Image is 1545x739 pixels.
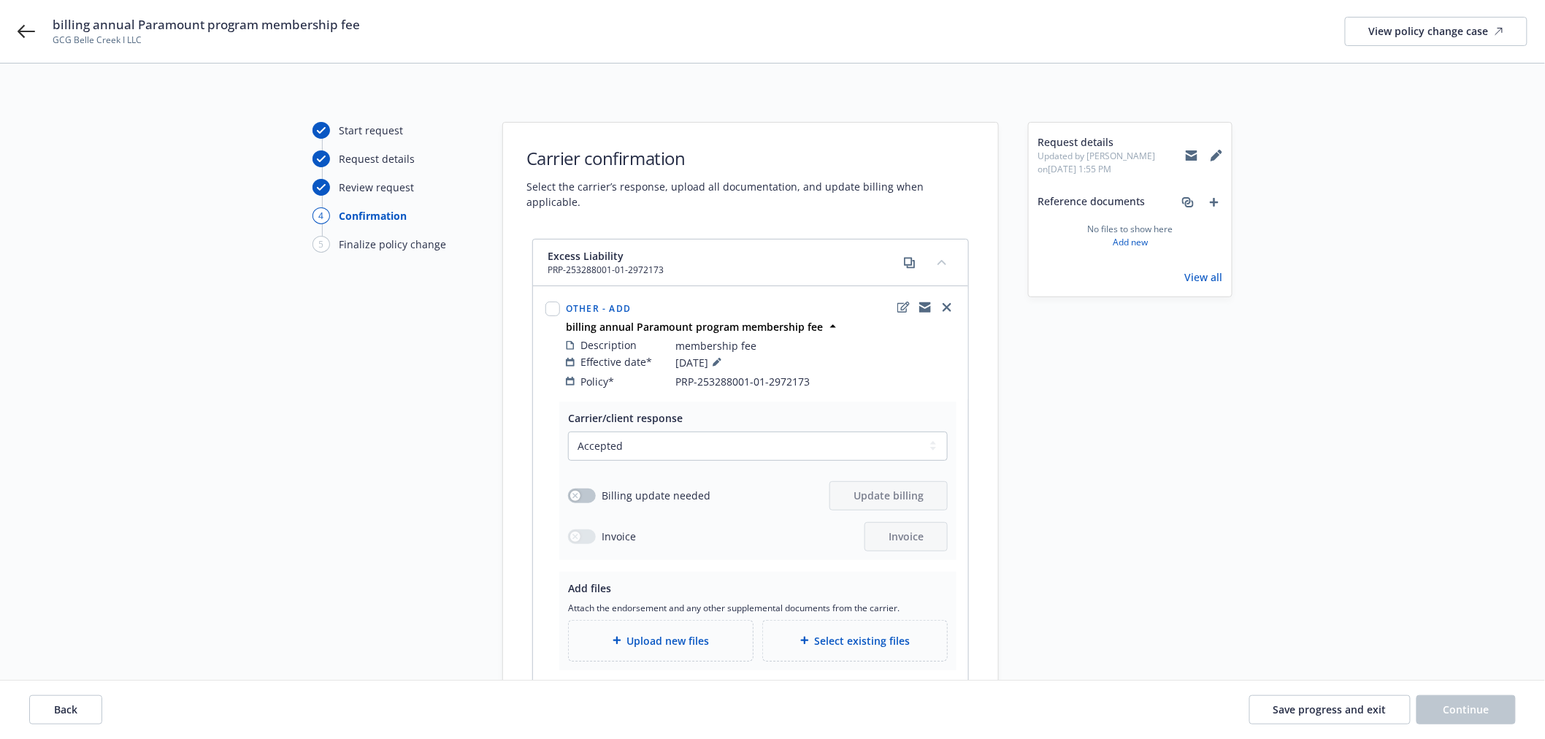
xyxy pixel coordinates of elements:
[580,354,652,369] span: Effective date*
[675,353,726,371] span: [DATE]
[675,374,810,389] span: PRP-253288001-01-2972173
[313,207,330,224] div: 4
[1038,150,1185,176] span: Updated by [PERSON_NAME] on [DATE] 1:55 PM
[568,620,754,662] div: Upload new files
[602,529,636,544] span: Invoice
[815,633,910,648] span: Select existing files
[339,237,446,252] div: Finalize policy change
[1185,269,1223,285] a: View all
[568,581,611,595] span: Add files
[548,264,664,277] span: PRP-253288001-01-2972173
[675,338,756,353] span: membership fee
[829,481,948,510] button: Update billing
[339,151,415,166] div: Request details
[1249,695,1411,724] button: Save progress and exit
[526,179,975,210] span: Select the carrier’s response, upload all documentation, and update billing when applicable.
[53,34,360,47] span: GCG Belle Creek I LLC
[854,489,924,502] span: Update billing
[580,337,637,353] span: Description
[1444,702,1490,716] span: Continue
[54,702,77,716] span: Back
[339,123,403,138] div: Start request
[568,602,948,614] span: Attach the endorsement and any other supplemental documents from the carrier.
[339,180,414,195] div: Review request
[526,146,975,170] h1: Carrier confirmation
[1369,18,1503,45] div: View policy change case
[889,529,924,543] span: Invoice
[1038,134,1185,150] span: Request details
[930,250,954,274] button: collapse content
[533,240,968,286] div: Excess LiabilityPRP-253288001-01-2972173copycollapse content
[313,236,330,253] div: 5
[762,620,948,662] div: Select existing files
[1416,695,1516,724] button: Continue
[938,299,956,316] a: close
[1205,194,1223,211] a: add
[566,320,823,334] strong: billing annual Paramount program membership fee
[1179,194,1197,211] a: associate
[864,522,948,551] button: Invoice
[1345,17,1527,46] a: View policy change case
[627,633,710,648] span: Upload new files
[1038,194,1145,211] span: Reference documents
[29,695,102,724] button: Back
[339,208,407,223] div: Confirmation
[1113,236,1148,249] a: Add new
[53,16,360,34] span: billing annual Paramount program membership fee
[602,488,710,503] span: Billing update needed
[1273,702,1387,716] span: Save progress and exit
[901,254,919,272] a: copy
[548,248,664,264] span: Excess Liability
[916,299,934,316] a: copyLogging
[580,374,614,389] span: Policy*
[568,411,683,425] span: Carrier/client response
[566,302,631,315] span: Other - Add
[1088,223,1173,236] span: No files to show here
[894,299,912,316] a: edit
